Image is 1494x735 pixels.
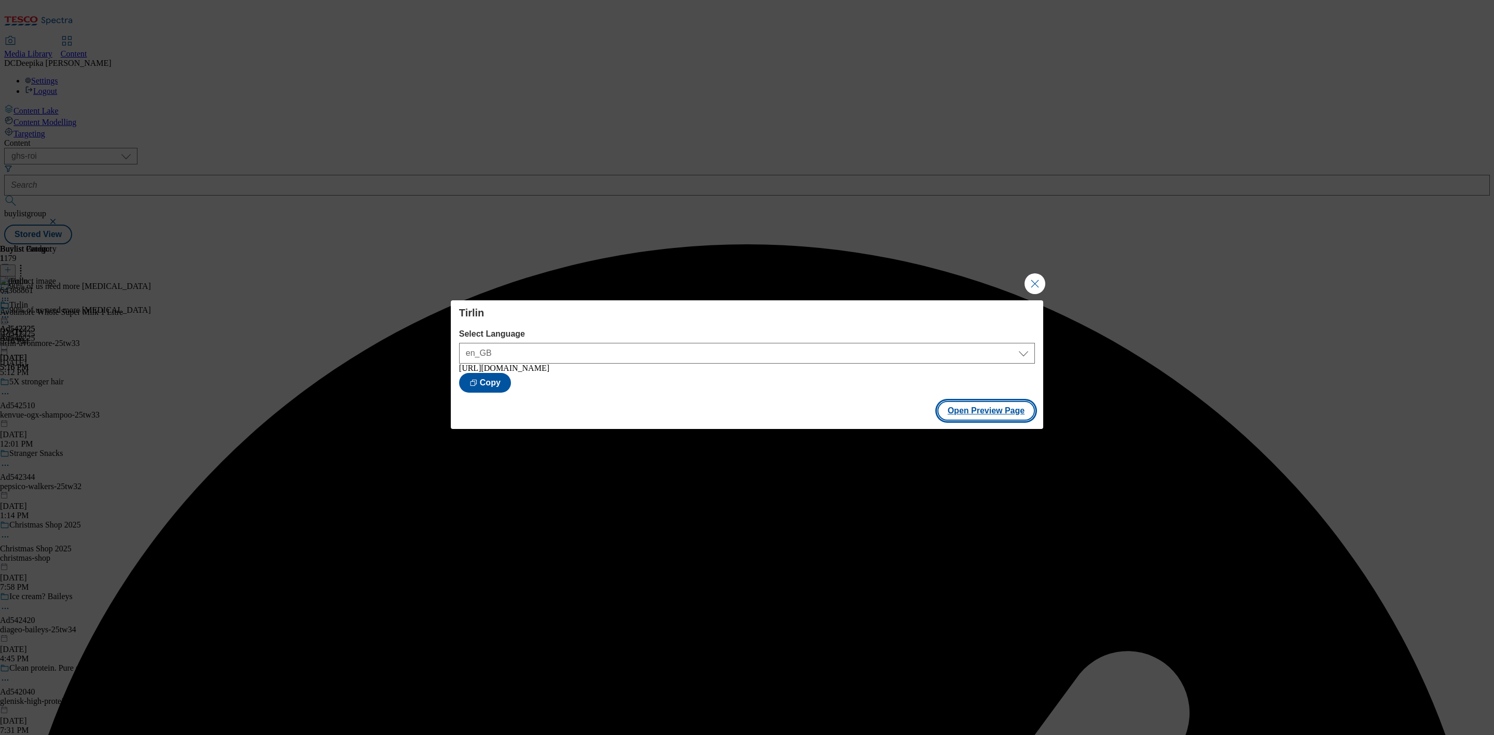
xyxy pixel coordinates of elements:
[1025,273,1045,294] button: Close Modal
[459,307,1035,319] h4: Tirlin
[459,329,1035,339] label: Select Language
[937,401,1035,421] button: Open Preview Page
[451,300,1043,429] div: Modal
[459,364,1035,373] div: [URL][DOMAIN_NAME]
[459,373,511,393] button: Copy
